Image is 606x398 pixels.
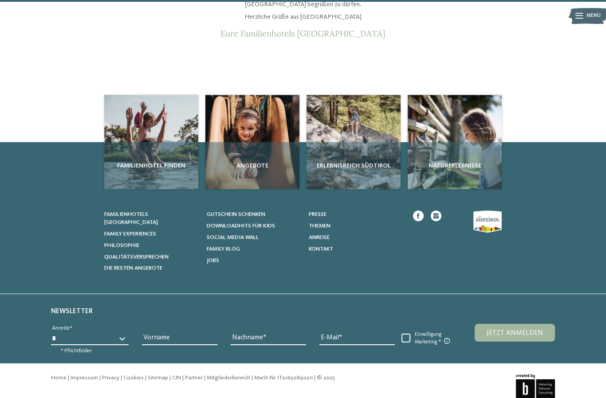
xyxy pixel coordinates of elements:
span: Kontakt [309,246,333,252]
img: Anfrage [205,95,299,189]
span: | [314,375,315,381]
a: Social Media Wall [207,234,300,242]
span: Newsletter [51,308,93,315]
span: Anreise [309,235,330,240]
a: Family Blog [207,245,300,253]
span: | [121,375,122,381]
span: Angebote [209,161,296,170]
a: Anfrage Naturerlebnisse [408,95,502,189]
span: Familienhotel finden [108,161,195,170]
a: Anfrage Erlebnisreich Südtirol [307,95,401,189]
p: Eure Familienhotels [GEOGRAPHIC_DATA] [134,28,472,38]
a: Downloadhits für Kids [207,222,300,230]
a: Anreise [309,234,402,242]
span: | [68,375,69,381]
span: Family Experiences [104,231,156,237]
img: Anfrage [408,95,502,189]
a: Gutschein schenken [207,211,300,219]
img: Anfrage [307,95,401,189]
span: © 2025 [317,375,335,381]
a: Qualitätsversprechen [104,253,198,261]
span: Presse [309,211,327,217]
span: Social Media Wall [207,235,259,240]
a: Family Experiences [104,230,198,238]
a: Anfrage Angebote [205,95,299,189]
a: Jobs [207,257,300,265]
span: | [169,375,171,381]
span: Family Blog [207,246,240,252]
a: Philosophie [104,242,198,250]
p: Herzliche Grüße aus [GEOGRAPHIC_DATA] [134,12,472,21]
span: Qualitätsversprechen [104,254,169,260]
span: | [145,375,146,381]
a: Cookies [123,375,144,381]
span: | [252,375,253,381]
a: Partner [185,375,203,381]
a: Sitemap [148,375,168,381]
a: Home [51,375,67,381]
span: Jobs [207,258,219,263]
span: Downloadhits für Kids [207,223,275,229]
span: Gutschein schenken [207,211,265,217]
a: Familienhotels [GEOGRAPHIC_DATA] [104,211,198,227]
a: Privacy [102,375,119,381]
a: Presse [309,211,402,219]
a: CIN [172,375,181,381]
span: Erlebnisreich Südtirol [310,161,397,170]
a: Themen [309,222,402,230]
span: | [204,375,205,381]
span: Die besten Angebote [104,265,162,271]
span: | [99,375,101,381]
button: Jetzt anmelden [475,324,555,342]
span: * Pflichtfelder [61,348,92,354]
span: | [182,375,184,381]
img: Anfrage [104,95,198,189]
span: Familienhotels [GEOGRAPHIC_DATA] [104,211,158,225]
span: Jetzt anmelden [487,330,543,337]
a: Die besten Angebote [104,264,198,272]
span: Naturerlebnisse [411,161,498,170]
span: Einwilligung Marketing [410,331,461,346]
a: Impressum [71,375,98,381]
span: Themen [309,223,331,229]
span: Philosophie [104,243,139,248]
a: Kontakt [309,245,402,253]
span: MwSt-Nr. IT01650890211 [254,375,313,381]
a: Mitgliederbereich [207,375,250,381]
a: Anfrage Familienhotel finden [104,95,198,189]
